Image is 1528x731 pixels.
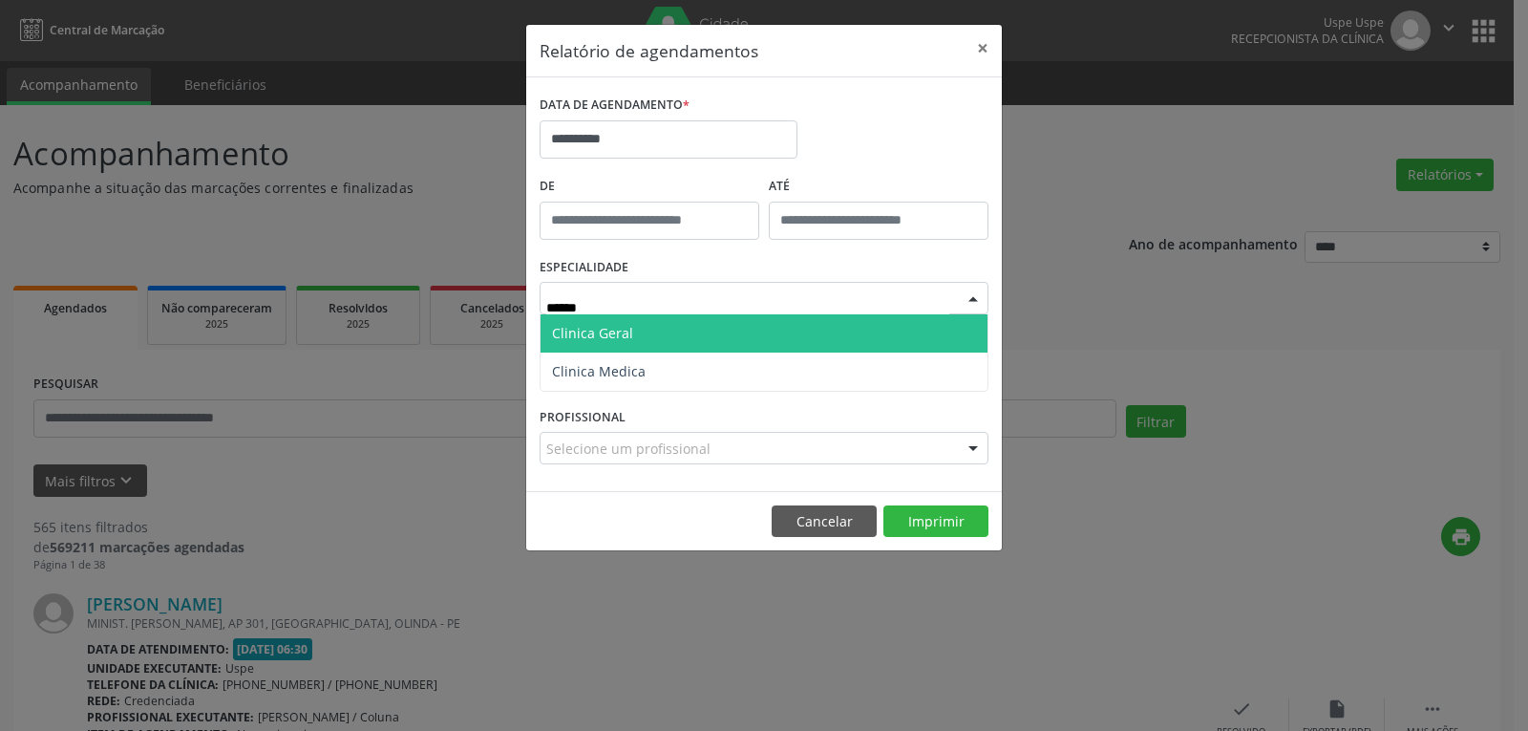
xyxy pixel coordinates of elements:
button: Cancelar [772,505,877,538]
label: ATÉ [769,172,988,202]
span: Clinica Medica [552,362,646,380]
label: DATA DE AGENDAMENTO [540,91,690,120]
button: Imprimir [883,505,988,538]
label: ESPECIALIDADE [540,253,628,283]
label: PROFISSIONAL [540,402,626,432]
h5: Relatório de agendamentos [540,38,758,63]
label: De [540,172,759,202]
span: Selecione um profissional [546,439,711,459]
button: Close [964,25,1002,72]
span: Clinica Geral [552,324,633,342]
